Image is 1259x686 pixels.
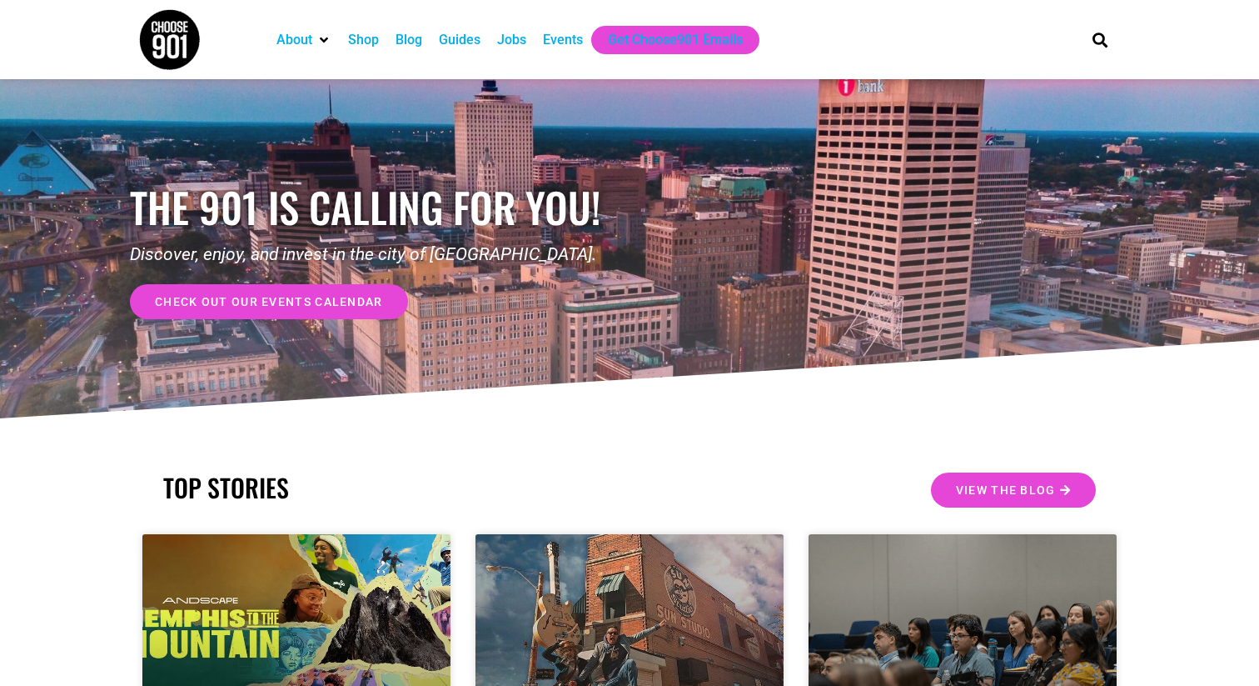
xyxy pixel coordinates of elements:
[130,284,408,319] a: check out our events calendar
[130,183,629,232] h1: the 901 is calling for you!
[155,296,383,308] span: check out our events calendar
[348,30,379,50] a: Shop
[497,30,526,50] a: Jobs
[396,30,422,50] a: Blog
[276,30,312,50] a: About
[1087,26,1114,53] div: Search
[543,30,583,50] a: Events
[130,242,629,268] p: Discover, enjoy, and invest in the city of [GEOGRAPHIC_DATA].
[608,30,743,50] a: Get Choose901 Emails
[268,26,340,54] div: About
[956,484,1056,496] span: View the Blog
[931,473,1096,508] a: View the Blog
[439,30,480,50] a: Guides
[163,473,621,503] h2: TOP STORIES
[268,26,1064,54] nav: Main nav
